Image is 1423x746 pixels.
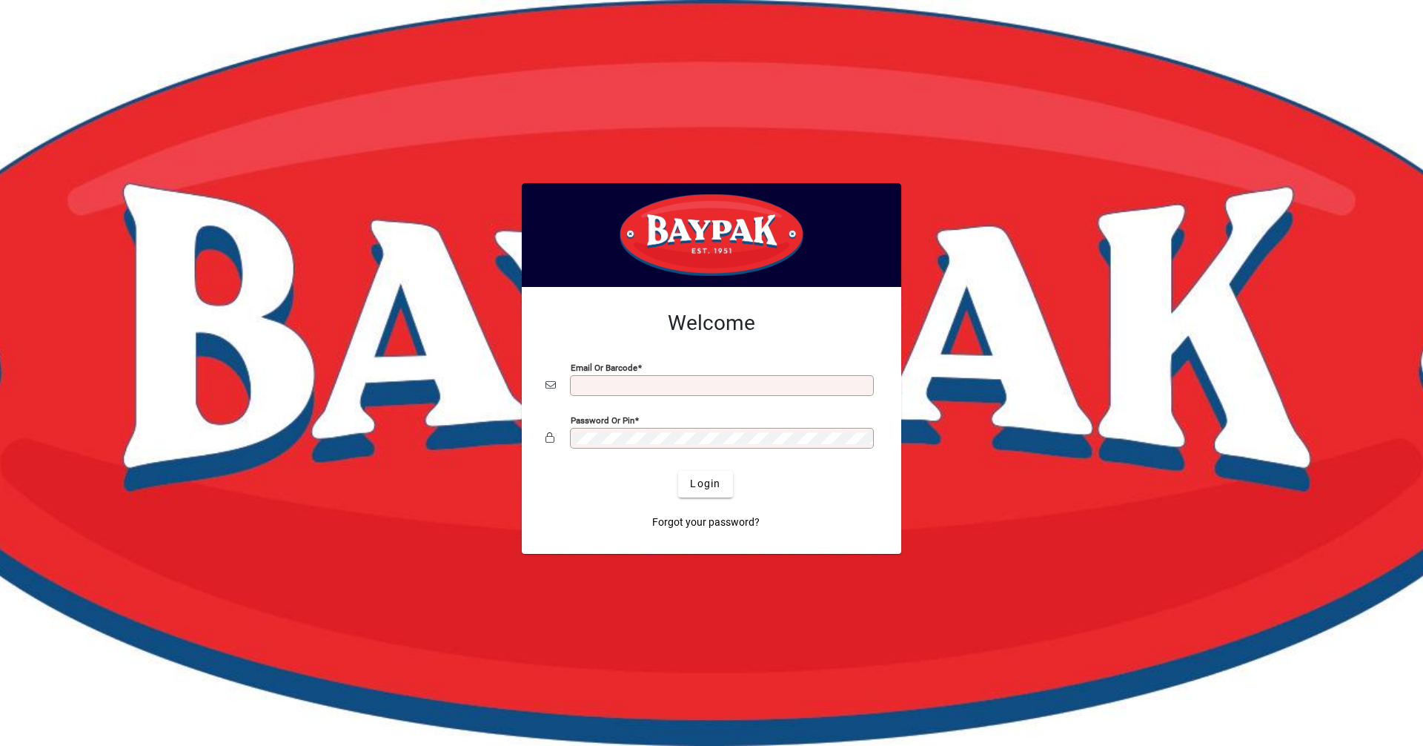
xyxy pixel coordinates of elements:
[690,476,720,492] span: Login
[571,362,637,372] mat-label: Email or Barcode
[652,515,760,530] span: Forgot your password?
[571,415,634,425] mat-label: Password or Pin
[646,509,766,536] a: Forgot your password?
[545,311,878,336] h2: Welcome
[678,471,732,498] button: Login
